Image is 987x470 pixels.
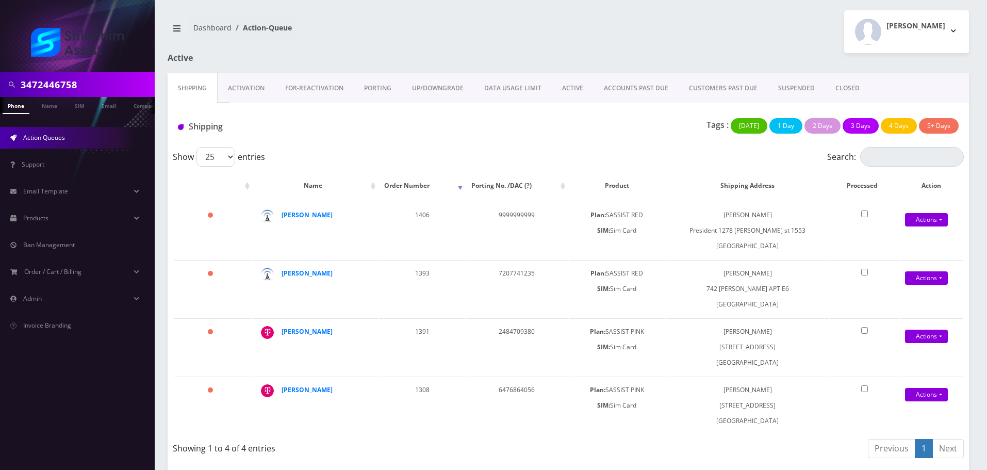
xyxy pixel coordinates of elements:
[679,73,768,103] a: CUSTOMERS PAST DUE
[282,269,333,278] a: [PERSON_NAME]
[594,73,679,103] a: ACCOUNTS PAST DUE
[218,73,275,103] a: Activation
[666,377,829,434] td: [PERSON_NAME] [STREET_ADDRESS] [GEOGRAPHIC_DATA]
[769,118,802,134] button: 1 Day
[70,97,89,113] a: SIM
[193,23,232,33] a: Dashboard
[768,73,825,103] a: SUSPENDED
[253,171,379,201] th: Name: activate to sort column ascending
[37,97,62,113] a: Name
[23,214,48,222] span: Products
[825,73,870,103] a: CLOSED
[24,267,81,276] span: Order / Cart / Billing
[474,73,552,103] a: DATA USAGE LIMIT
[275,73,354,103] a: FOR-REActivation
[232,22,292,33] li: Action-Queue
[666,318,829,376] td: [PERSON_NAME] [STREET_ADDRESS] [GEOGRAPHIC_DATA]
[466,202,568,259] td: 9999999999
[569,377,665,434] td: SASSIST PINK Sim Card
[881,118,917,134] button: 4 Days
[282,327,333,336] a: [PERSON_NAME]
[23,133,65,142] span: Action Queues
[552,73,594,103] a: ACTIVE
[590,210,606,219] b: Plan:
[569,260,665,317] td: SASSIST RED Sim Card
[402,73,474,103] a: UP/DOWNGRADE
[569,318,665,376] td: SASSIST PINK Sim Card
[173,147,265,167] label: Show entries
[731,118,767,134] button: [DATE]
[168,17,561,46] nav: breadcrumb
[597,343,610,351] b: SIM:
[915,439,933,458] a: 1
[827,147,964,167] label: Search:
[22,160,44,169] span: Support
[597,226,610,235] b: SIM:
[379,260,465,317] td: 1393
[282,385,333,394] a: [PERSON_NAME]
[597,284,610,293] b: SIM:
[830,171,899,201] th: Processed: activate to sort column ascending
[844,10,969,53] button: [PERSON_NAME]
[282,210,333,219] a: [PERSON_NAME]
[96,97,121,113] a: Email
[21,75,152,94] input: Search in Company
[174,171,252,201] th: : activate to sort column ascending
[379,171,465,201] th: Order Number: activate to sort column ascending
[466,377,568,434] td: 6476864056
[379,318,465,376] td: 1391
[23,294,42,303] span: Admin
[666,202,829,259] td: [PERSON_NAME] President 1278 [PERSON_NAME] st 1553 [GEOGRAPHIC_DATA]
[168,53,424,63] h1: Active
[905,213,948,226] a: Actions
[23,187,68,196] span: Email Template
[804,118,841,134] button: 2 Days
[666,171,829,201] th: Shipping Address
[919,118,959,134] button: 5+ Days
[900,171,963,201] th: Action
[932,439,964,458] a: Next
[354,73,402,103] a: PORTING
[905,388,948,401] a: Actions
[31,28,124,57] img: Shluchim Assist
[590,385,605,394] b: Plan:
[379,202,465,259] td: 1406
[843,118,879,134] button: 3 Days
[590,327,605,336] b: Plan:
[196,147,235,167] select: Showentries
[168,73,218,103] a: Shipping
[23,321,71,330] span: Invoice Branding
[666,260,829,317] td: [PERSON_NAME] 742 [PERSON_NAME] APT E6 [GEOGRAPHIC_DATA]
[905,330,948,343] a: Actions
[860,147,964,167] input: Search:
[868,439,915,458] a: Previous
[466,318,568,376] td: 2484709380
[569,171,665,201] th: Product
[905,271,948,285] a: Actions
[706,119,729,131] p: Tags :
[466,260,568,317] td: 7207741235
[128,97,163,113] a: Company
[178,122,428,132] h1: Shipping
[3,97,29,114] a: Phone
[178,124,184,130] img: Shipping
[173,438,561,455] div: Showing 1 to 4 of 4 entries
[590,269,606,278] b: Plan:
[23,240,75,249] span: Ban Management
[466,171,568,201] th: Porting No. /DAC (?): activate to sort column ascending
[886,22,945,30] h2: [PERSON_NAME]
[569,202,665,259] td: SASSIST RED Sim Card
[597,401,610,410] b: SIM:
[379,377,465,434] td: 1308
